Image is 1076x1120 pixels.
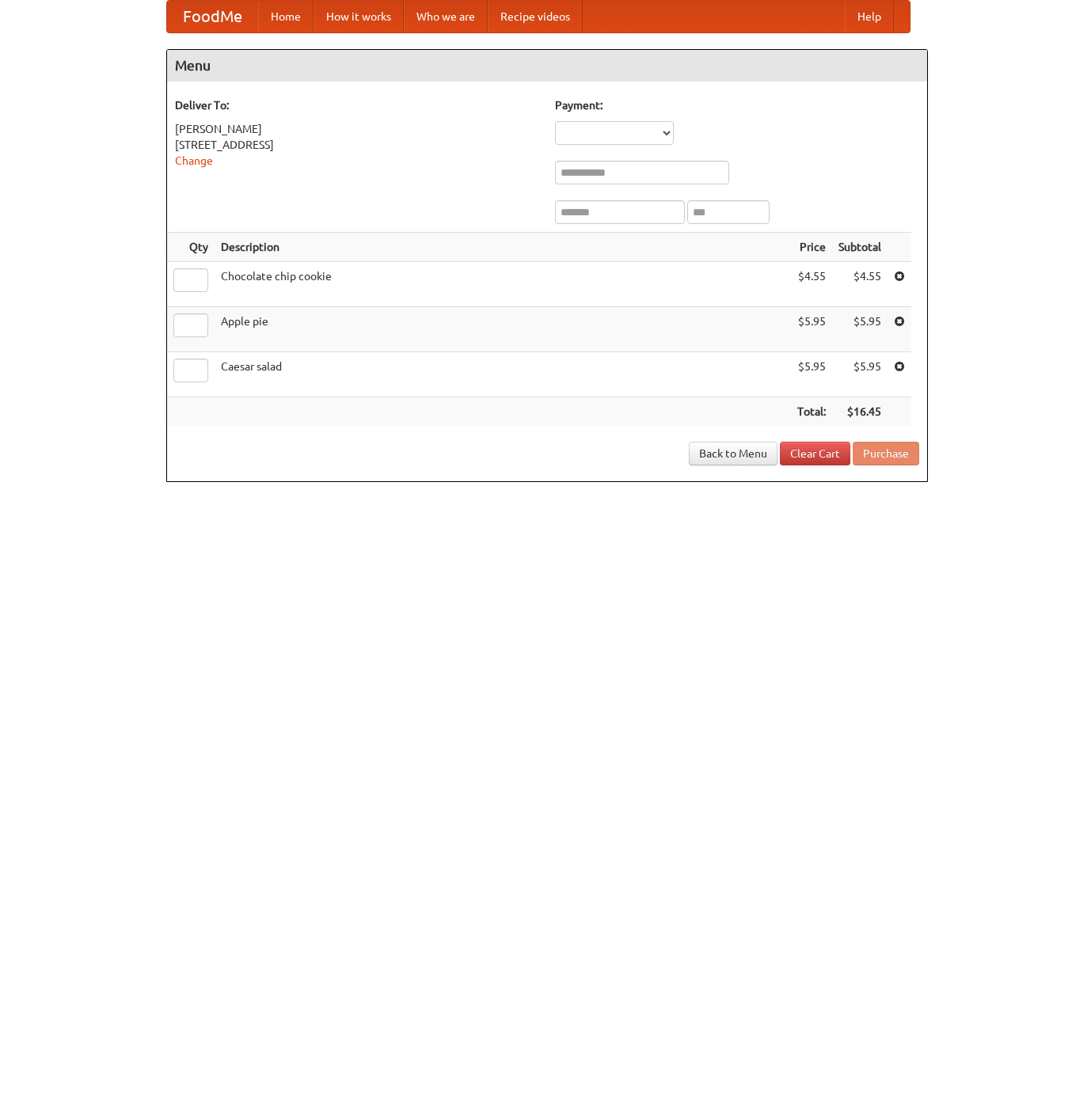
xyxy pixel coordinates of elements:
[689,442,778,465] a: Back to Menu
[167,233,215,262] th: Qty
[791,307,832,352] td: $5.95
[167,1,258,32] a: FoodMe
[832,397,888,427] th: $16.45
[845,1,894,32] a: Help
[175,121,539,137] div: [PERSON_NAME]
[832,307,888,352] td: $5.95
[175,137,539,153] div: [STREET_ADDRESS]
[215,352,791,397] td: Caesar salad
[791,352,832,397] td: $5.95
[258,1,314,32] a: Home
[791,397,832,427] th: Total:
[215,307,791,352] td: Apple pie
[175,97,539,113] h5: Deliver To:
[832,233,888,262] th: Subtotal
[832,352,888,397] td: $5.95
[314,1,404,32] a: How it works
[780,442,850,465] a: Clear Cart
[555,97,919,113] h5: Payment:
[167,50,927,82] h4: Menu
[791,233,832,262] th: Price
[404,1,488,32] a: Who we are
[791,262,832,307] td: $4.55
[853,442,919,465] button: Purchase
[215,262,791,307] td: Chocolate chip cookie
[488,1,583,32] a: Recipe videos
[832,262,888,307] td: $4.55
[215,233,791,262] th: Description
[175,154,213,167] a: Change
